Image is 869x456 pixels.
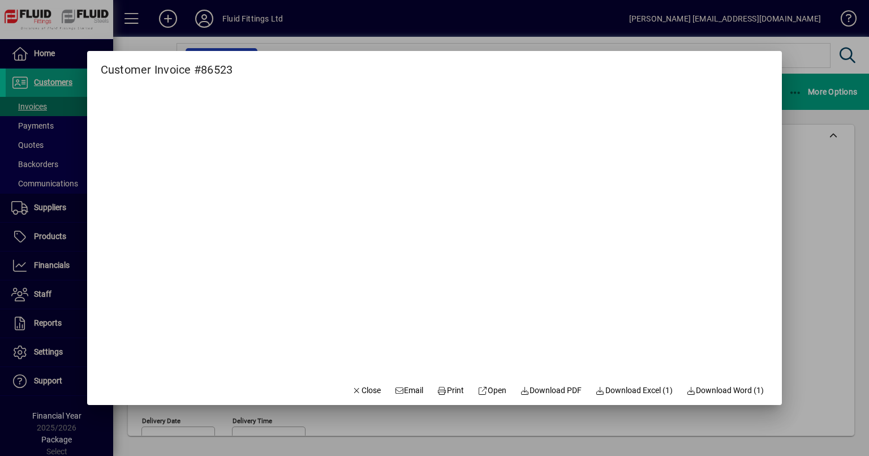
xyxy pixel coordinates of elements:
button: Close [347,380,385,400]
button: Download Excel (1) [591,380,677,400]
h2: Customer Invoice #86523 [87,51,247,79]
button: Email [390,380,428,400]
a: Open [473,380,511,400]
button: Print [432,380,468,400]
span: Open [477,385,506,397]
span: Email [394,385,424,397]
button: Download Word (1) [682,380,769,400]
a: Download PDF [515,380,587,400]
span: Download PDF [520,385,582,397]
span: Download Word (1) [686,385,764,397]
span: Download Excel (1) [595,385,673,397]
span: Print [437,385,464,397]
span: Close [351,385,381,397]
